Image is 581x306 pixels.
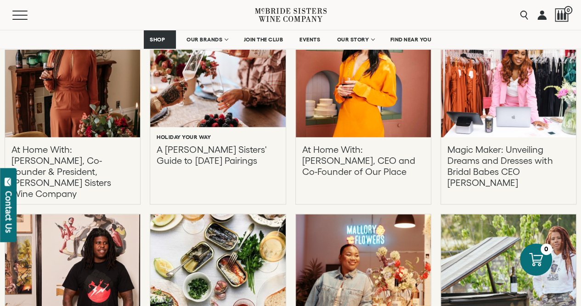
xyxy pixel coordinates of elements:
div: 0 [541,243,552,255]
button: Mobile Menu Trigger [12,11,45,20]
a: EVENTS [293,30,326,49]
a: Magic Maker: Unveiling Dreams and Dresses with Bridal Babes CEO Ashley Young Magic Maker: Unveili... [441,15,576,204]
a: A McBride Sisters' Guide to Thanksgiving Pairings Holiday Your Way A [PERSON_NAME] Sisters' Guide... [150,15,285,204]
span: SHOP [150,36,165,43]
a: FIND NEAR YOU [384,30,438,49]
a: OUR STORY [331,30,380,49]
a: JOIN THE CLUB [238,30,289,49]
p: A [PERSON_NAME] Sisters' Guide to [DATE] Pairings [157,144,279,188]
span: 0 [564,6,572,14]
a: OUR BRANDS [181,30,233,49]
span: OUR BRANDS [186,36,222,43]
div: Contact Us [4,191,13,233]
h6: Holiday Your Way [157,134,211,140]
span: FIND NEAR YOU [390,36,432,43]
p: Magic Maker: Unveiling Dreams and Dresses with Bridal Babes CEO [PERSON_NAME] [447,144,570,188]
a: At Home With: Shiza Shahid, CEO and Co-Founder of Our Place At Home With: [PERSON_NAME], CEO and ... [296,15,431,204]
a: At Home With: Robin McBride, Co-Founder & President, McBride Sisters Wine Company At Home With: [... [5,15,140,204]
span: OUR STORY [337,36,369,43]
span: JOIN THE CLUB [244,36,283,43]
p: At Home With: [PERSON_NAME], Co-Founder & President, [PERSON_NAME] Sisters Wine Company [11,144,134,188]
p: At Home With: [PERSON_NAME], CEO and Co-Founder of Our Place [302,144,424,188]
a: SHOP [144,30,176,49]
span: EVENTS [299,36,320,43]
